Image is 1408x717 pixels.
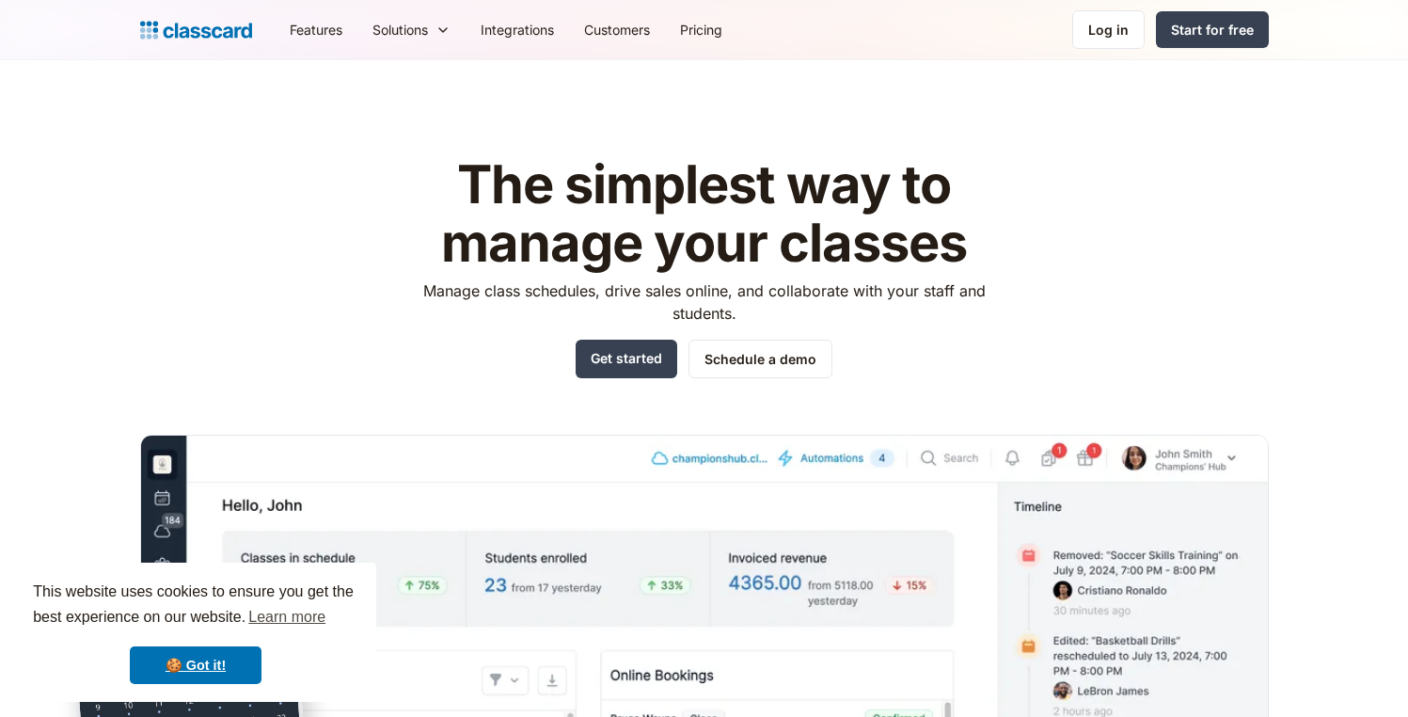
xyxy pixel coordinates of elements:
[665,8,737,51] a: Pricing
[1156,11,1269,48] a: Start for free
[130,646,261,684] a: dismiss cookie message
[357,8,466,51] div: Solutions
[1088,20,1129,40] div: Log in
[15,563,376,702] div: cookieconsent
[405,156,1003,272] h1: The simplest way to manage your classes
[372,20,428,40] div: Solutions
[1072,10,1145,49] a: Log in
[275,8,357,51] a: Features
[569,8,665,51] a: Customers
[1171,20,1254,40] div: Start for free
[576,340,677,378] a: Get started
[466,8,569,51] a: Integrations
[245,603,328,631] a: learn more about cookies
[405,279,1003,325] p: Manage class schedules, drive sales online, and collaborate with your staff and students.
[140,17,252,43] a: home
[688,340,832,378] a: Schedule a demo
[33,581,358,631] span: This website uses cookies to ensure you get the best experience on our website.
